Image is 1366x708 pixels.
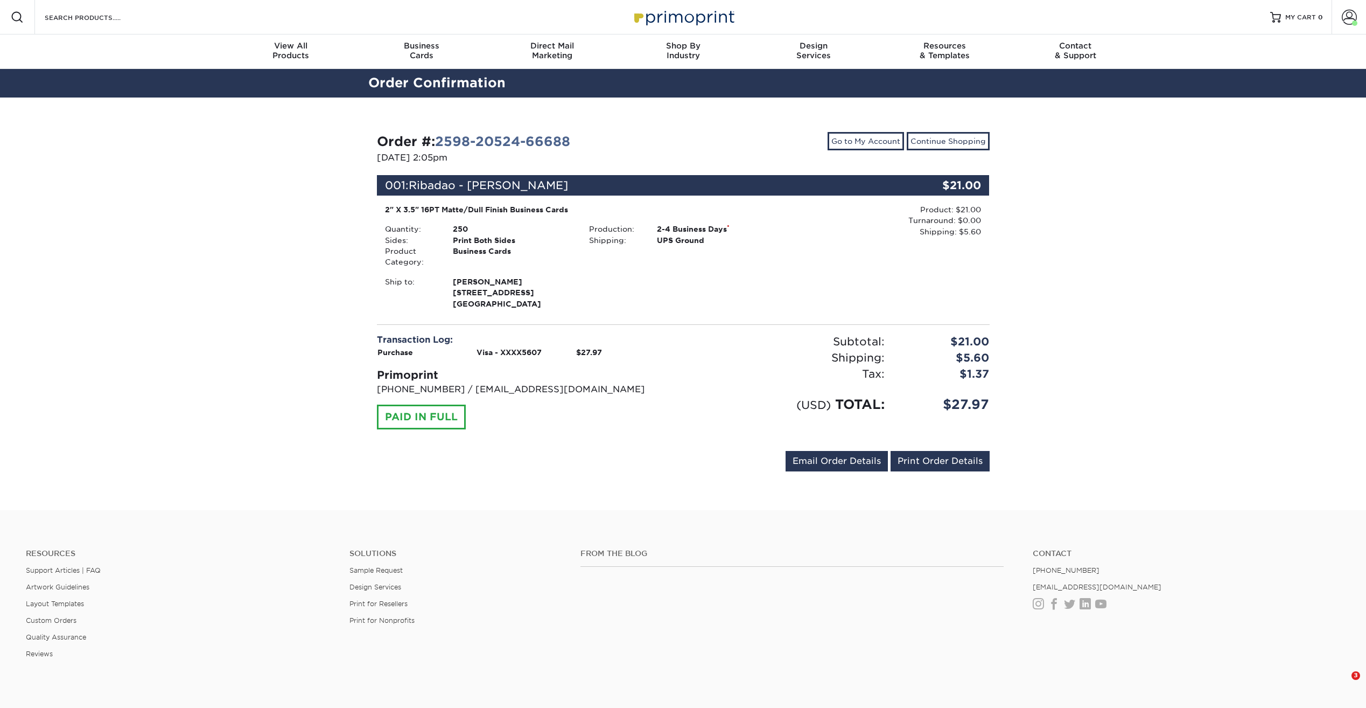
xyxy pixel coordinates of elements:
[356,41,487,60] div: Cards
[453,287,573,298] span: [STREET_ADDRESS]
[618,34,748,69] a: Shop ByIndustry
[891,451,990,471] a: Print Order Details
[835,397,885,412] span: TOTAL:
[748,41,879,60] div: Services
[377,224,445,234] div: Quantity:
[1351,671,1360,680] span: 3
[683,366,893,382] div: Tax:
[377,405,466,429] div: PAID IN FULL
[748,34,879,69] a: DesignServices
[1033,566,1099,574] a: [PHONE_NUMBER]
[356,41,487,51] span: Business
[377,334,675,346] div: Transaction Log:
[453,276,573,308] strong: [GEOGRAPHIC_DATA]
[786,451,888,471] a: Email Order Details
[618,41,748,60] div: Industry
[796,398,831,412] small: (USD)
[828,132,904,150] a: Go to My Account
[1285,13,1316,22] span: MY CART
[445,224,581,234] div: 250
[581,224,649,234] div: Production:
[893,350,998,366] div: $5.60
[226,41,356,51] span: View All
[893,395,998,414] div: $27.97
[477,348,542,357] strong: Visa - XXXX5607
[349,583,401,591] a: Design Services
[435,134,570,149] a: 2598-20524-66688
[576,348,602,357] strong: $27.97
[226,34,356,69] a: View AllProducts
[581,235,649,246] div: Shipping:
[360,73,1006,93] h2: Order Confirmation
[487,34,618,69] a: Direct MailMarketing
[377,276,445,309] div: Ship to:
[26,650,53,658] a: Reviews
[26,616,76,624] a: Custom Orders
[785,204,981,237] div: Product: $21.00 Turnaround: $0.00 Shipping: $5.60
[377,134,570,149] strong: Order #:
[1010,41,1141,51] span: Contact
[649,224,785,234] div: 2-4 Business Days
[580,549,1004,558] h4: From the Blog
[349,549,564,558] h4: Solutions
[377,348,413,357] strong: Purchase
[377,367,675,383] div: Primoprint
[887,175,990,196] div: $21.00
[349,616,415,624] a: Print for Nonprofits
[445,246,581,268] div: Business Cards
[377,151,675,164] p: [DATE] 2:05pm
[26,566,101,574] a: Support Articles | FAQ
[748,41,879,51] span: Design
[907,132,990,150] a: Continue Shopping
[377,175,887,196] div: 001:
[377,235,445,246] div: Sides:
[1010,41,1141,60] div: & Support
[356,34,487,69] a: BusinessCards
[487,41,618,60] div: Marketing
[26,583,89,591] a: Artwork Guidelines
[893,366,998,382] div: $1.37
[453,276,573,287] span: [PERSON_NAME]
[377,246,445,268] div: Product Category:
[26,600,84,608] a: Layout Templates
[26,549,333,558] h4: Resources
[1033,583,1161,591] a: [EMAIL_ADDRESS][DOMAIN_NAME]
[879,41,1010,60] div: & Templates
[649,235,785,246] div: UPS Ground
[349,566,403,574] a: Sample Request
[226,41,356,60] div: Products
[44,11,149,24] input: SEARCH PRODUCTS.....
[893,334,998,350] div: $21.00
[618,41,748,51] span: Shop By
[629,5,737,29] img: Primoprint
[377,383,675,396] p: [PHONE_NUMBER] / [EMAIL_ADDRESS][DOMAIN_NAME]
[1010,34,1141,69] a: Contact& Support
[1033,549,1340,558] a: Contact
[26,633,86,641] a: Quality Assurance
[487,41,618,51] span: Direct Mail
[683,350,893,366] div: Shipping:
[385,204,777,215] div: 2" X 3.5" 16PT Matte/Dull Finish Business Cards
[349,600,408,608] a: Print for Resellers
[409,179,568,192] span: Ribadao - [PERSON_NAME]
[879,34,1010,69] a: Resources& Templates
[879,41,1010,51] span: Resources
[1329,671,1355,697] iframe: Intercom live chat
[1318,13,1323,21] span: 0
[445,235,581,246] div: Print Both Sides
[683,334,893,350] div: Subtotal:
